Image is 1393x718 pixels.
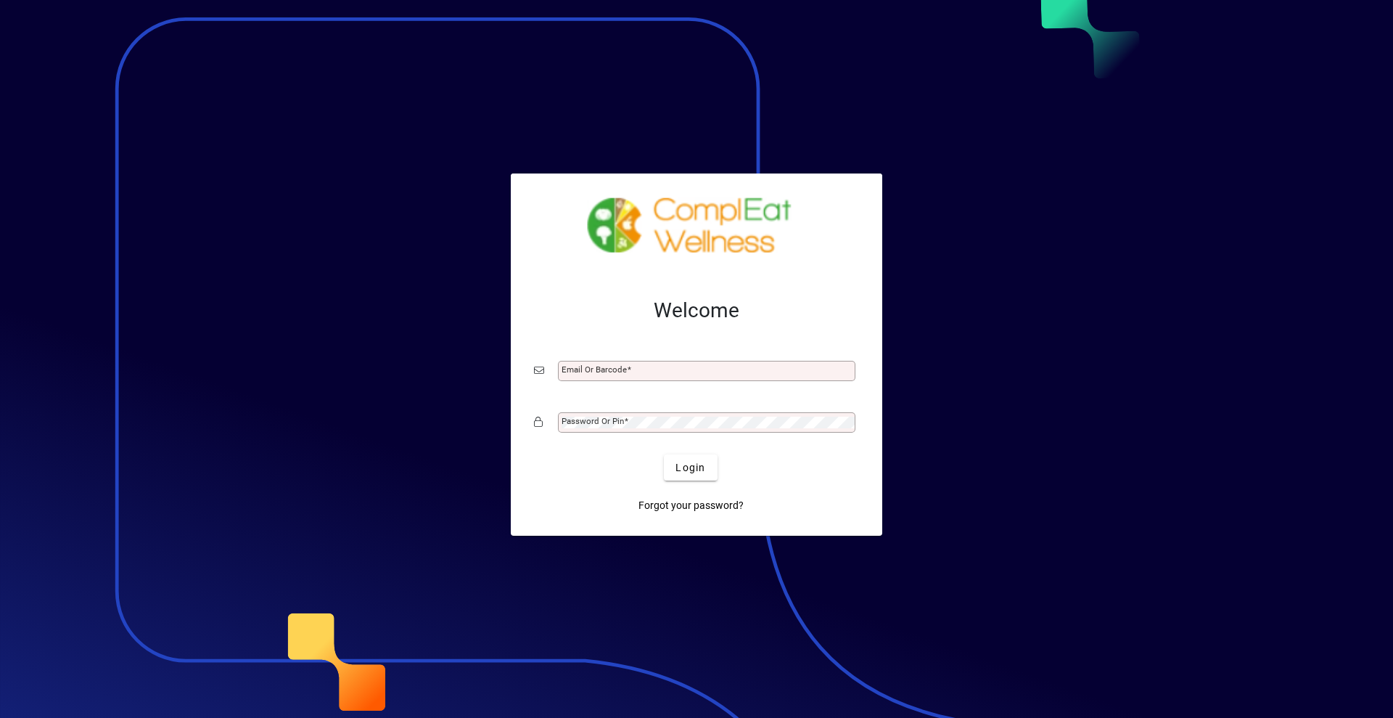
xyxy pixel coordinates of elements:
[534,298,859,323] h2: Welcome
[664,454,717,481] button: Login
[633,492,749,518] a: Forgot your password?
[562,364,627,375] mat-label: Email or Barcode
[638,498,744,513] span: Forgot your password?
[675,460,705,476] span: Login
[562,416,624,426] mat-label: Password or Pin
